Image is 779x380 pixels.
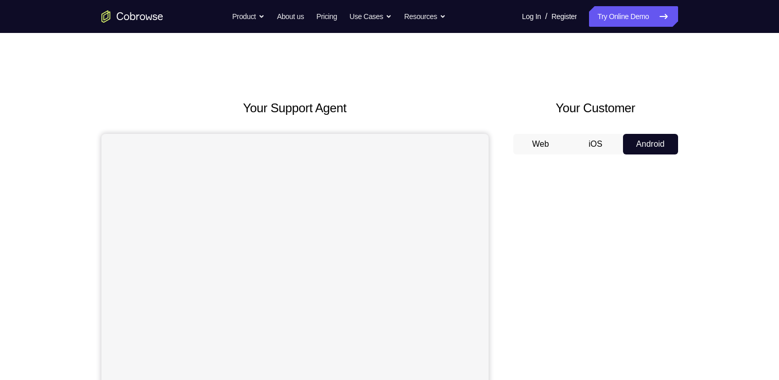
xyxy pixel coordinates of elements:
[232,6,265,27] button: Product
[551,6,577,27] a: Register
[513,134,568,154] button: Web
[277,6,304,27] a: About us
[350,6,392,27] button: Use Cases
[101,10,163,23] a: Go to the home page
[101,99,489,117] h2: Your Support Agent
[545,10,547,23] span: /
[316,6,337,27] a: Pricing
[623,134,678,154] button: Android
[589,6,678,27] a: Try Online Demo
[404,6,446,27] button: Resources
[513,99,678,117] h2: Your Customer
[568,134,623,154] button: iOS
[522,6,541,27] a: Log In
